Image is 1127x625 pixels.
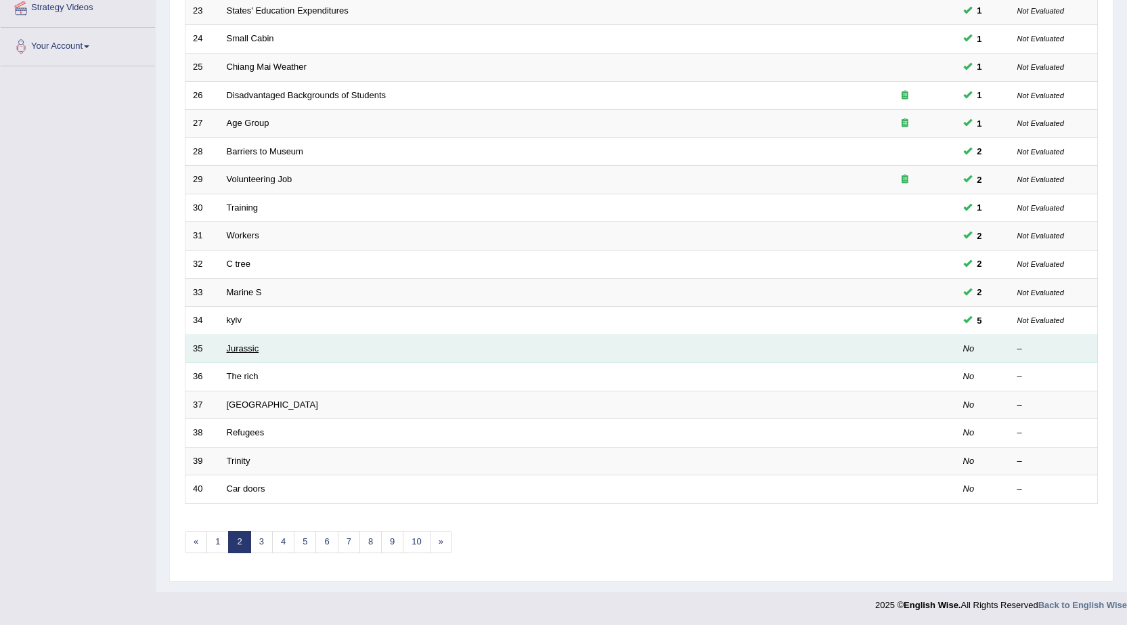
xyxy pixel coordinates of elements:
small: Not Evaluated [1017,288,1064,297]
small: Not Evaluated [1017,316,1064,324]
td: 30 [185,194,219,222]
em: No [963,483,975,494]
a: Small Cabin [227,33,274,43]
td: 24 [185,25,219,53]
a: Back to English Wise [1038,600,1127,610]
span: You can still take this question [972,32,988,46]
a: 9 [381,531,403,553]
a: 5 [294,531,316,553]
td: 33 [185,278,219,307]
small: Not Evaluated [1017,7,1064,15]
a: 7 [338,531,360,553]
a: Your Account [1,28,155,62]
a: 3 [250,531,273,553]
div: – [1017,483,1090,496]
small: Not Evaluated [1017,175,1064,184]
small: Not Evaluated [1017,260,1064,268]
a: 2 [228,531,250,553]
td: 34 [185,307,219,335]
a: C tree [227,259,250,269]
div: – [1017,455,1090,468]
em: No [963,343,975,353]
td: 40 [185,475,219,504]
a: States' Education Expenditures [227,5,349,16]
span: You can still take this question [972,116,988,131]
div: – [1017,427,1090,439]
em: No [963,427,975,437]
span: You can still take this question [972,229,988,243]
a: « [185,531,207,553]
a: Barriers to Museum [227,146,303,156]
a: 8 [359,531,382,553]
strong: English Wise. [904,600,960,610]
a: Refugees [227,427,265,437]
a: Age Group [227,118,269,128]
a: 1 [206,531,229,553]
small: Not Evaluated [1017,204,1064,212]
small: Not Evaluated [1017,63,1064,71]
td: 36 [185,363,219,391]
small: Not Evaluated [1017,119,1064,127]
em: No [963,371,975,381]
a: 4 [272,531,294,553]
span: You can still take this question [972,144,988,158]
td: 38 [185,419,219,448]
td: 32 [185,250,219,278]
span: You can still take this question [972,200,988,215]
td: 28 [185,137,219,166]
a: Jurassic [227,343,259,353]
a: 10 [403,531,430,553]
div: – [1017,343,1090,355]
a: Trinity [227,456,250,466]
div: Exam occurring question [862,89,948,102]
span: You can still take this question [972,257,988,271]
span: You can still take this question [972,88,988,102]
a: Marine S [227,287,262,297]
a: Training [227,202,258,213]
td: 39 [185,447,219,475]
small: Not Evaluated [1017,148,1064,156]
a: The rich [227,371,259,381]
span: You can still take this question [972,285,988,299]
div: – [1017,399,1090,412]
small: Not Evaluated [1017,232,1064,240]
td: 35 [185,335,219,363]
td: 27 [185,110,219,138]
span: You can still take this question [972,173,988,187]
td: 37 [185,391,219,419]
a: Chiang Mai Weather [227,62,307,72]
a: 6 [315,531,338,553]
td: 26 [185,81,219,110]
td: 25 [185,53,219,82]
em: No [963,400,975,410]
td: 29 [185,166,219,194]
div: – [1017,370,1090,383]
a: » [430,531,452,553]
em: No [963,456,975,466]
div: Exam occurring question [862,173,948,186]
small: Not Evaluated [1017,35,1064,43]
a: [GEOGRAPHIC_DATA] [227,400,318,410]
small: Not Evaluated [1017,91,1064,100]
td: 31 [185,222,219,251]
span: You can still take this question [972,60,988,74]
a: Car doors [227,483,265,494]
a: Disadvantaged Backgrounds of Students [227,90,386,100]
div: 2025 © All Rights Reserved [875,592,1127,611]
a: kyiv [227,315,242,325]
a: Workers [227,230,259,240]
div: Exam occurring question [862,117,948,130]
span: You can still take this question [972,314,988,328]
a: Volunteering Job [227,174,292,184]
span: You can still take this question [972,3,988,18]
